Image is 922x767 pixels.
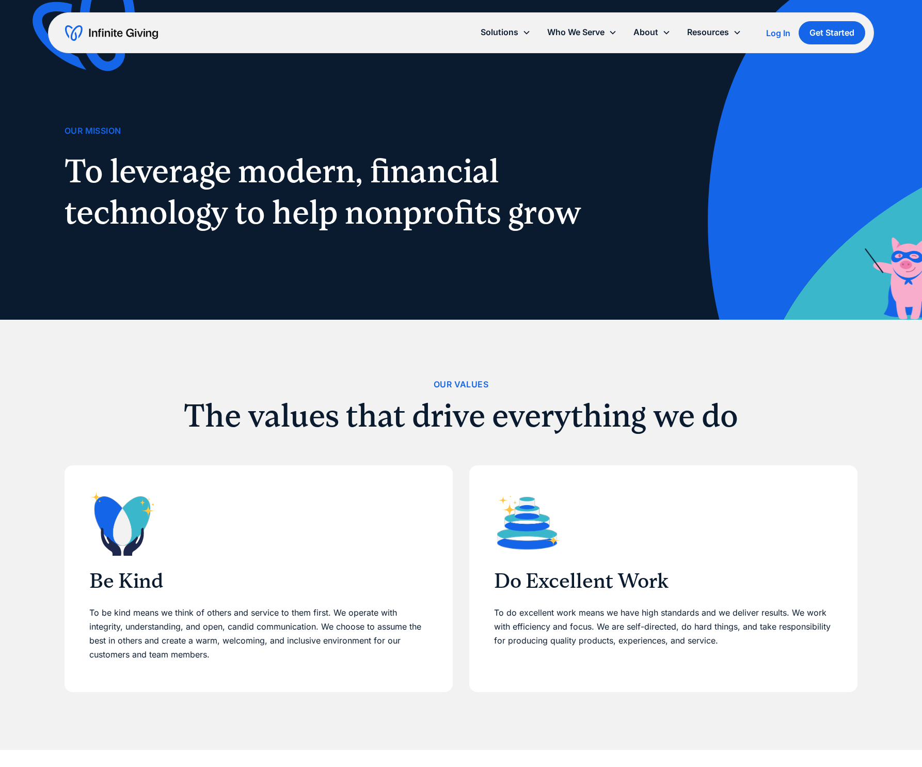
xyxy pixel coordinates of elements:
div: About [625,21,679,43]
a: Get Started [799,21,865,44]
h3: Be Kind [89,569,428,593]
div: Solutions [481,25,518,39]
p: To do excellent work means we have high standards and we deliver results. We work with efficiency... [494,606,833,662]
a: Log In [766,27,790,39]
div: Log In [766,29,790,37]
h1: To leverage modern, financial technology to help nonprofits grow [65,150,593,233]
div: Our Values [434,378,488,392]
h3: Do Excellent Work [494,569,833,593]
p: To be kind means we think of others and service to them first. We operate with integrity, underst... [89,606,428,662]
div: Solutions [472,21,539,43]
div: Who We Serve [539,21,625,43]
div: Resources [687,25,729,39]
div: About [633,25,658,39]
div: Resources [679,21,750,43]
div: Who We Serve [547,25,605,39]
div: Our Mission [65,124,121,138]
a: home [65,25,158,41]
h2: The values that drive everything we do [65,400,857,432]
